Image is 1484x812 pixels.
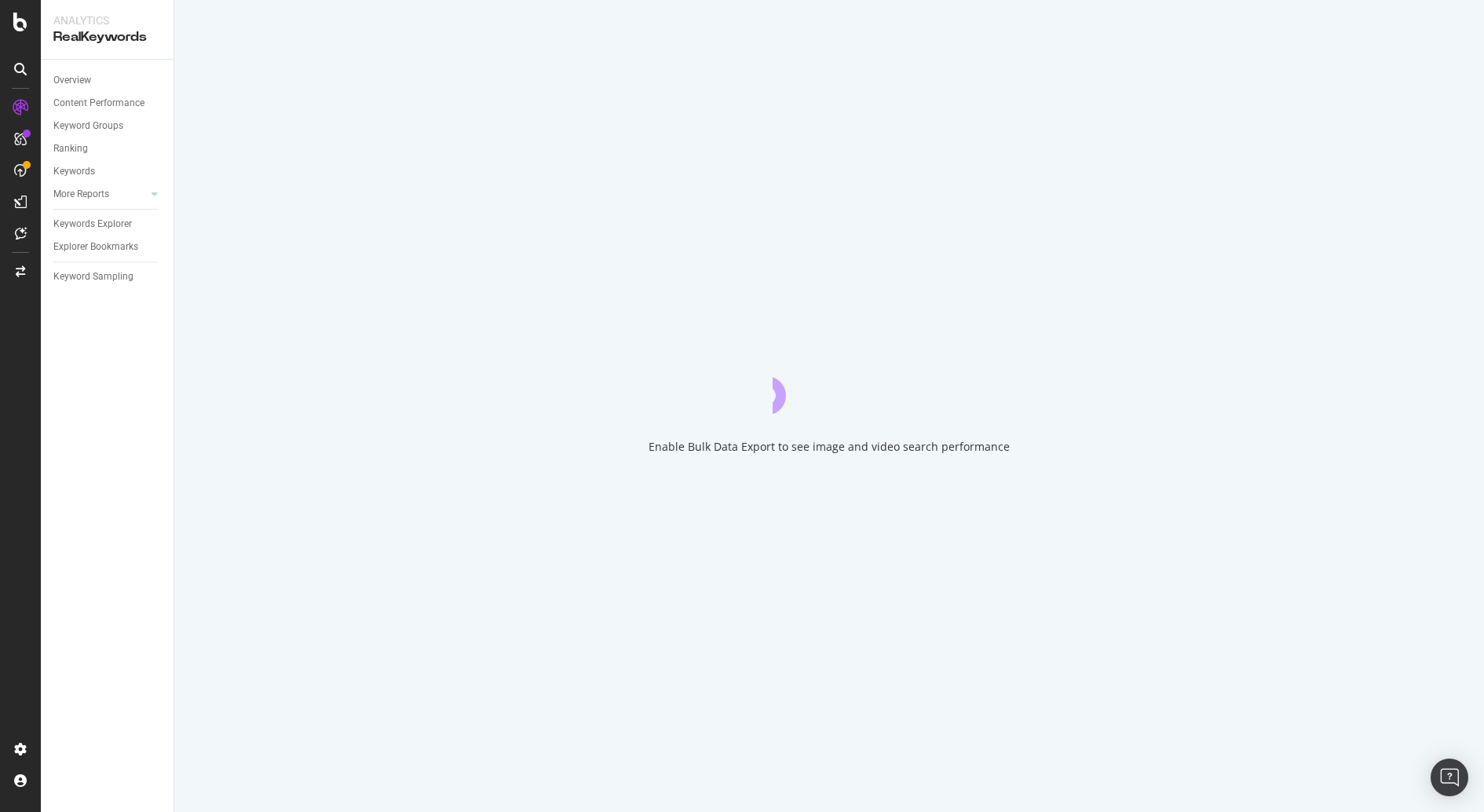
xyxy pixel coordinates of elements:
[53,216,132,232] div: Keywords Explorer
[53,141,163,157] a: Ranking
[53,186,109,203] div: More Reports
[53,72,91,89] div: Overview
[53,28,161,46] div: RealKeywords
[53,186,147,203] a: More Reports
[53,239,163,255] a: Explorer Bookmarks
[53,95,144,112] div: Content Performance
[53,163,163,180] a: Keywords
[53,13,161,28] div: Analytics
[53,118,123,134] div: Keyword Groups
[53,141,88,157] div: Ranking
[53,118,163,134] a: Keyword Groups
[1431,759,1468,796] div: Open Intercom Messenger
[53,95,163,112] a: Content Performance
[53,72,163,89] a: Overview
[53,269,133,285] div: Keyword Sampling
[773,357,886,414] div: animation
[53,216,163,232] a: Keywords Explorer
[649,439,1010,455] div: Enable Bulk Data Export to see image and video search performance
[53,239,138,255] div: Explorer Bookmarks
[53,163,95,180] div: Keywords
[53,269,163,285] a: Keyword Sampling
